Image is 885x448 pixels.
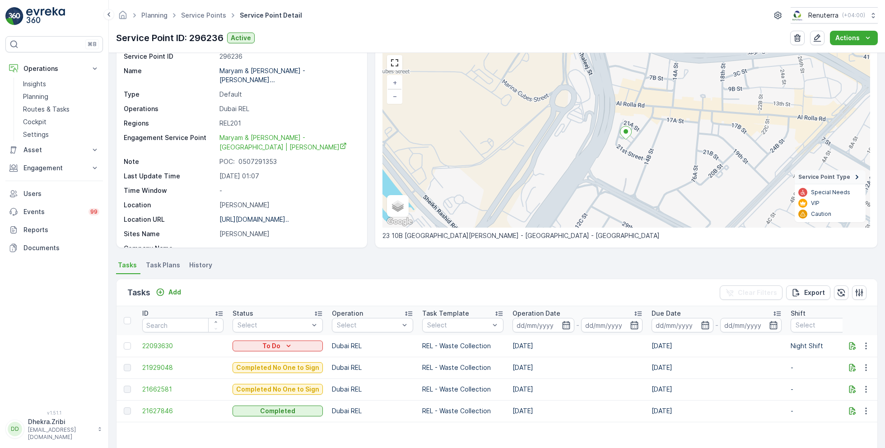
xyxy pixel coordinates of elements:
p: Maryam & [PERSON_NAME] - [PERSON_NAME]... [219,67,307,84]
p: Dubai REL [219,104,358,113]
input: dd/mm/yyyy [581,318,643,332]
p: - [791,406,872,415]
p: Due Date [652,309,681,318]
p: Insights [23,79,46,89]
p: 23 10B [GEOGRAPHIC_DATA][PERSON_NAME] - [GEOGRAPHIC_DATA] - [GEOGRAPHIC_DATA] [382,231,870,240]
input: Search [142,318,224,332]
p: Shift [791,309,806,318]
p: To Do [262,341,280,350]
td: [DATE] [508,335,647,357]
p: Select [337,321,399,330]
p: Operation Date [512,309,560,318]
a: 22093630 [142,341,224,350]
div: DD [8,422,22,436]
a: Homepage [118,14,128,21]
td: [DATE] [647,335,786,357]
p: ( +04:00 ) [842,12,865,19]
input: dd/mm/yyyy [512,318,574,332]
button: Completed No One to Sign [233,384,323,395]
p: REL - Waste Collection [422,406,503,415]
a: Users [5,185,103,203]
p: Tasks [127,286,150,299]
summary: Service Point Type [795,170,866,184]
p: Night Shift [791,341,872,350]
p: Company Name [124,244,216,253]
img: Google [385,216,415,228]
span: v 1.51.1 [5,410,103,415]
span: − [393,92,397,100]
a: 21929048 [142,363,224,372]
p: POC: 0507291353 [219,157,358,166]
p: REL201 [219,119,358,128]
p: Planning [23,92,48,101]
p: Type [124,90,216,99]
button: Active [227,33,255,43]
p: Default [219,90,358,99]
p: Location URL [124,215,216,224]
p: 296236 [219,52,358,61]
p: Regions [124,119,216,128]
p: VIP [811,200,820,207]
p: ⌘B [88,41,97,48]
p: Renuterra [808,11,838,20]
a: Planning [141,11,168,19]
a: Zoom Out [388,89,401,103]
button: Renuterra(+04:00) [791,7,878,23]
p: Name [124,66,216,84]
p: Note [124,157,216,166]
p: Time Window [124,186,216,195]
button: Actions [830,31,878,45]
p: Service Point ID [124,52,216,61]
img: Screenshot_2024-07-26_at_13.33.01.png [791,10,805,20]
p: [PERSON_NAME] [219,229,358,238]
button: To Do [233,341,323,351]
button: Add [152,287,185,298]
p: Completed [260,406,295,415]
p: - [791,385,872,394]
p: [URL][DOMAIN_NAME].. [219,215,289,223]
button: Completed [233,406,323,416]
div: Toggle Row Selected [124,407,131,415]
a: Reports [5,221,103,239]
p: Task Template [422,309,469,318]
p: [PERSON_NAME] [219,201,358,210]
p: Documents [23,243,99,252]
p: Cockpit [23,117,47,126]
p: Dubai REL [332,341,413,350]
p: Service Point ID: 296236 [116,31,224,45]
p: Actions [835,33,860,42]
td: [DATE] [508,357,647,378]
p: Operation [332,309,363,318]
span: 21627846 [142,406,224,415]
p: - [219,186,358,195]
p: Export [804,288,825,297]
p: Add [168,288,181,297]
a: Maryam & Ayesha A.A - Al Ghurair Building | Al Raffa [219,133,358,152]
span: 21662581 [142,385,224,394]
p: Reports [23,225,99,234]
p: Dubai REL [332,385,413,394]
p: ID [142,309,149,318]
p: Operations [124,104,216,113]
a: Cockpit [19,116,103,128]
button: DDDhekra.Zribi[EMAIL_ADDRESS][DOMAIN_NAME] [5,417,103,441]
p: Users [23,189,99,198]
p: Active [231,33,251,42]
div: Toggle Row Selected [124,342,131,350]
p: Sites Name [124,229,216,238]
button: Clear Filters [720,285,783,300]
p: Settings [23,130,49,139]
p: [DATE] 01:07 [219,172,358,181]
td: [DATE] [647,400,786,422]
a: Zoom In [388,76,401,89]
span: Task Plans [146,261,180,270]
p: Select [796,321,858,330]
td: [DATE] [508,378,647,400]
span: Service Point Detail [238,11,304,20]
input: dd/mm/yyyy [720,318,782,332]
button: Export [786,285,830,300]
button: Engagement [5,159,103,177]
p: - [715,320,718,331]
p: [EMAIL_ADDRESS][DOMAIN_NAME] [28,426,93,441]
p: Select [427,321,489,330]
